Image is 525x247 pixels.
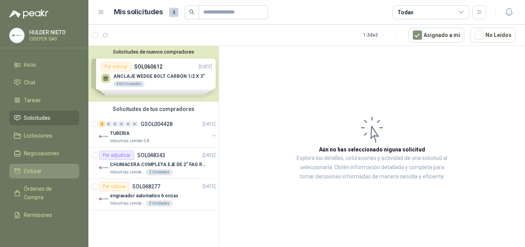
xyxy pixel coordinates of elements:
[24,60,36,69] span: Inicio
[110,192,178,200] p: engrasador automatico 6 onzas
[110,161,206,168] p: CHUMACERA COMPLETA EJE DE 2" FAG REF: UCF211-32
[110,200,145,207] p: Industrias Lember S.A
[203,152,216,159] p: [DATE]
[24,167,42,175] span: Cotizar
[24,131,52,140] span: Licitaciones
[10,28,24,43] img: Company Logo
[24,114,50,122] span: Solicitudes
[9,111,79,125] a: Solicitudes
[29,37,77,41] p: CIDEFER SAS
[114,7,163,18] h1: Mis solicitudes
[9,128,79,143] a: Licitaciones
[169,8,178,17] span: 4
[24,149,59,158] span: Negociaciones
[132,121,138,127] div: 0
[141,121,173,127] p: GSOL004428
[110,138,150,144] p: Industrias Lember S.A
[146,169,173,175] div: 2 Unidades
[99,151,134,160] div: Por adjudicar
[119,121,125,127] div: 0
[409,28,464,42] button: Asignado a mi
[24,211,52,219] span: Remisiones
[99,194,108,203] img: Company Logo
[29,30,77,35] p: HULDER NIETO
[9,225,79,240] a: Configuración
[91,49,216,55] button: Solicitudes de nuevos compradores
[99,163,108,172] img: Company Logo
[99,132,108,141] img: Company Logo
[296,154,448,181] p: Explora los detalles, cotizaciones y actividad de una solicitud al seleccionarla. Obtén informaci...
[24,78,35,87] span: Chat
[88,102,219,116] div: Solicitudes de tus compradores
[470,28,516,42] button: No Leídos
[397,8,414,17] div: Todas
[9,208,79,222] a: Remisiones
[137,153,165,158] p: SOL048343
[24,96,41,104] span: Tareas
[106,121,111,127] div: 0
[9,9,48,18] img: Logo peakr
[319,145,425,154] h3: Aún no has seleccionado niguna solicitud
[88,179,219,210] a: Por cotizarSOL048277[DATE] Company Logoengrasador automatico 6 onzasIndustrias Lember S.A3 Unidades
[110,130,130,137] p: TUBERIA
[99,119,217,144] a: 2 0 0 0 0 0 GSOL004428[DATE] Company LogoTUBERIAIndustrias Lember S.A
[9,181,79,205] a: Órdenes de Compra
[9,93,79,108] a: Tareas
[88,148,219,179] a: Por adjudicarSOL048343[DATE] Company LogoCHUMACERA COMPLETA EJE DE 2" FAG REF: UCF211-32Industria...
[363,29,402,41] div: 1 - 3 de 3
[110,169,145,175] p: Industrias Lember S.A
[99,182,129,191] div: Por cotizar
[146,200,173,207] div: 3 Unidades
[125,121,131,127] div: 0
[9,75,79,90] a: Chat
[9,146,79,161] a: Negociaciones
[88,46,219,102] div: Solicitudes de nuevos compradoresPor cotizarSOL060612[DATE] ANCLAJE WEDGE BOLT CARBON 1/2 X 3"460...
[132,184,160,189] p: SOL048277
[112,121,118,127] div: 0
[99,121,105,127] div: 2
[9,57,79,72] a: Inicio
[9,164,79,178] a: Cotizar
[203,183,216,190] p: [DATE]
[203,121,216,128] p: [DATE]
[189,9,194,15] span: search
[24,185,72,202] span: Órdenes de Compra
